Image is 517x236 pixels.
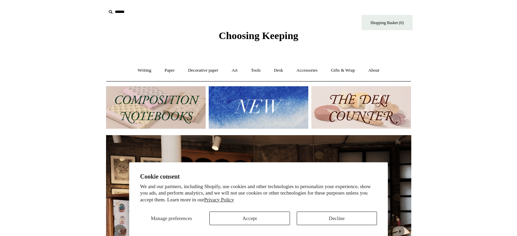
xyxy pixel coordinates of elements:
[245,61,267,79] a: Tools
[182,61,224,79] a: Decorative paper
[226,61,244,79] a: Art
[362,61,385,79] a: About
[132,61,157,79] a: Writing
[106,86,206,129] img: 202302 Composition ledgers.jpg__PID:69722ee6-fa44-49dd-a067-31375e5d54ec
[209,86,308,129] img: New.jpg__PID:f73bdf93-380a-4a35-bcfe-7823039498e1
[158,61,181,79] a: Paper
[219,30,298,41] span: Choosing Keeping
[290,61,324,79] a: Accessories
[209,212,290,225] button: Accept
[140,183,377,203] p: We and our partners, including Shopify, use cookies and other technologies to personalize your ex...
[362,15,413,30] a: Shopping Basket (0)
[151,216,192,221] span: Manage preferences
[297,212,377,225] button: Decline
[140,173,377,180] h2: Cookie consent
[219,35,298,40] a: Choosing Keeping
[204,197,234,202] a: Privacy Policy
[325,61,361,79] a: Gifts & Wrap
[311,86,411,129] img: The Deli Counter
[140,212,203,225] button: Manage preferences
[268,61,289,79] a: Desk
